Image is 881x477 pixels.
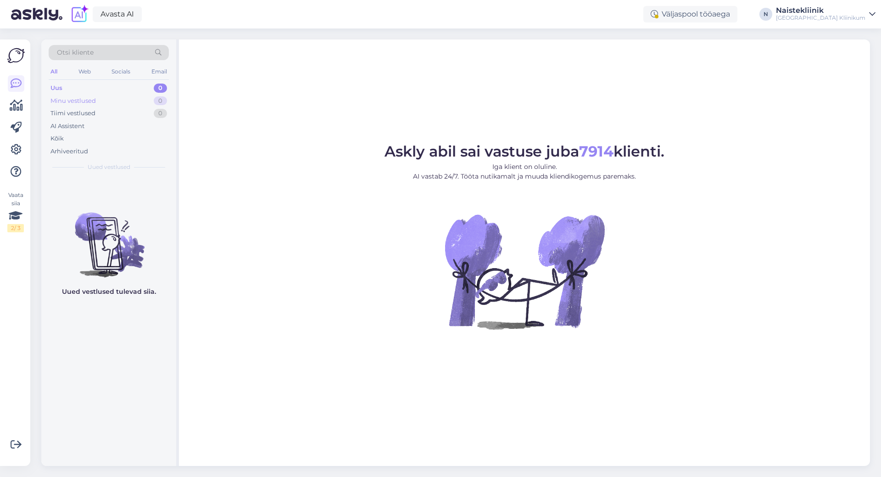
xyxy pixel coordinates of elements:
div: [GEOGRAPHIC_DATA] Kliinikum [776,14,865,22]
div: N [759,8,772,21]
div: Uus [50,84,62,93]
div: 0 [154,84,167,93]
div: Kõik [50,134,64,143]
div: Naistekliinik [776,7,865,14]
div: Arhiveeritud [50,147,88,156]
img: No chats [41,196,176,279]
div: 2 / 3 [7,224,24,232]
span: Uued vestlused [88,163,130,171]
div: Vaata siia [7,191,24,232]
img: Askly Logo [7,47,25,64]
img: explore-ai [70,5,89,24]
a: Avasta AI [93,6,142,22]
a: Naistekliinik[GEOGRAPHIC_DATA] Kliinikum [776,7,875,22]
span: Otsi kliente [57,48,94,57]
div: AI Assistent [50,122,84,131]
b: 7914 [579,142,613,160]
div: 0 [154,96,167,106]
div: Väljaspool tööaega [643,6,737,22]
span: Askly abil sai vastuse juba klienti. [385,142,664,160]
div: Tiimi vestlused [50,109,95,118]
img: No Chat active [442,189,607,354]
div: Web [77,66,93,78]
div: Email [150,66,169,78]
div: Socials [110,66,132,78]
p: Iga klient on oluline. AI vastab 24/7. Tööta nutikamalt ja muuda kliendikogemus paremaks. [385,162,664,181]
p: Uued vestlused tulevad siia. [62,287,156,297]
div: All [49,66,59,78]
div: Minu vestlused [50,96,96,106]
div: 0 [154,109,167,118]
